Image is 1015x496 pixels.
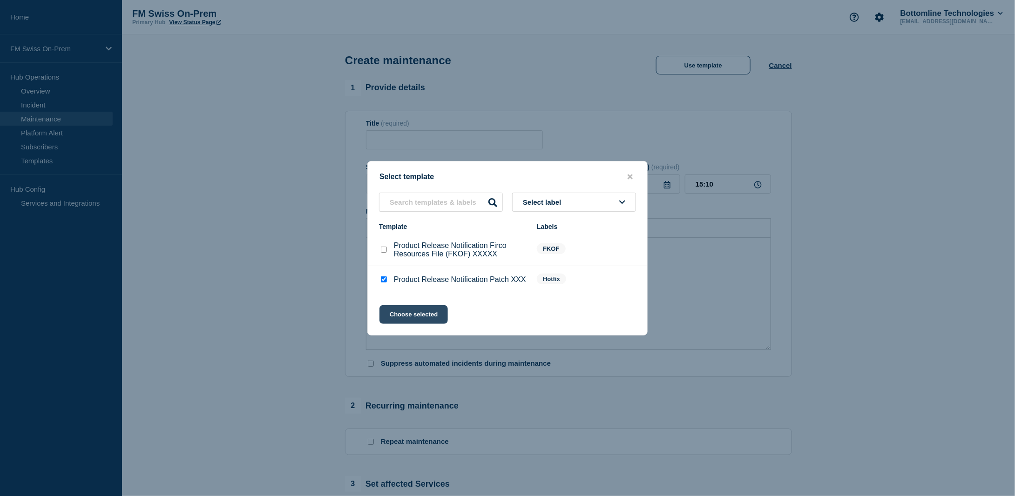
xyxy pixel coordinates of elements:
div: Select template [368,173,647,181]
input: Product Release Notification Patch XXX checkbox [381,276,387,282]
span: Hotfix [537,274,566,284]
p: Product Release Notification Patch XXX [394,275,526,284]
button: Choose selected [379,305,448,324]
input: Product Release Notification Firco Resources File (FKOF) XXXXX checkbox [381,247,387,253]
div: Template [379,223,528,230]
p: Product Release Notification Firco Resources File (FKOF) XXXXX [394,241,528,258]
button: close button [625,173,636,181]
input: Search templates & labels [379,193,503,212]
div: Labels [537,223,636,230]
span: Select label [523,198,565,206]
button: Select label [512,193,636,212]
span: FKOF [537,243,565,254]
